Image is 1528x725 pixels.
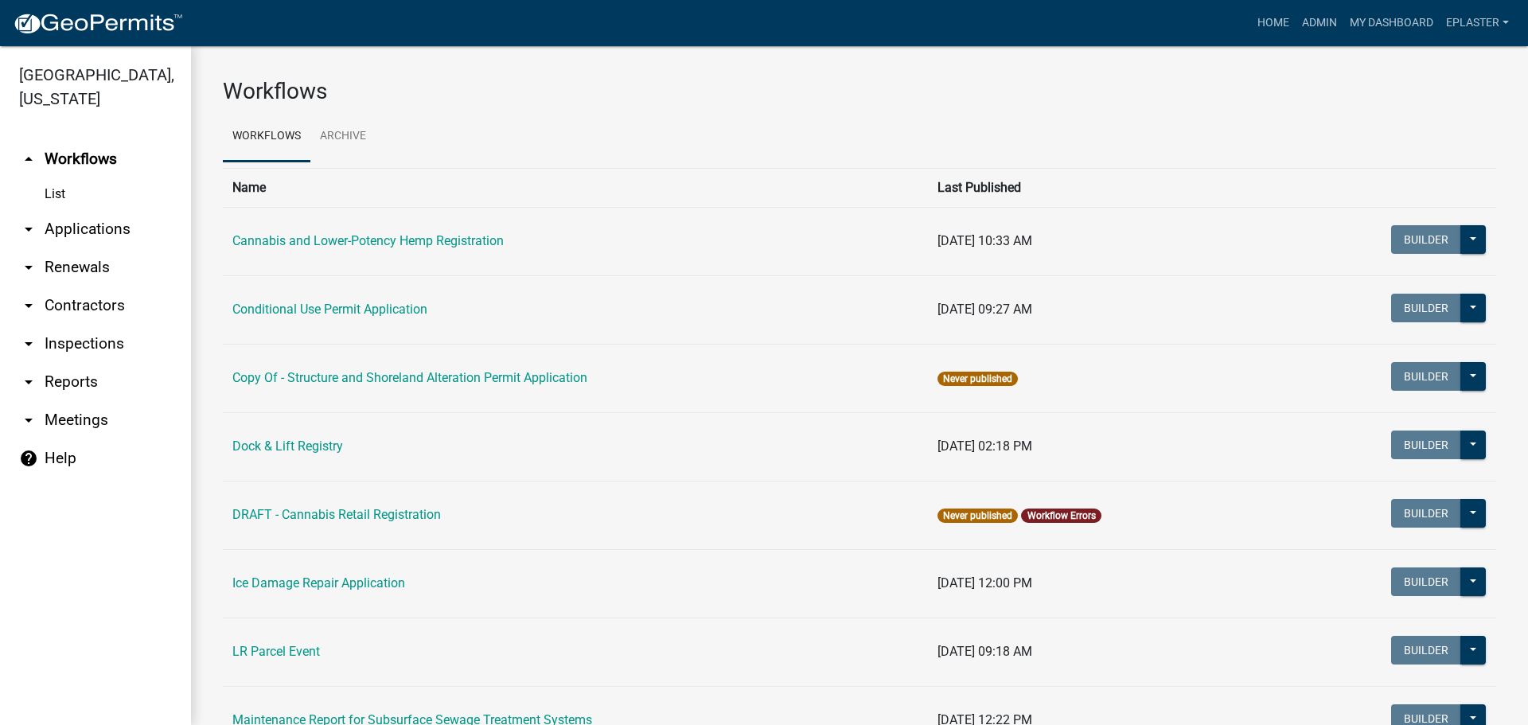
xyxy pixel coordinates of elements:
th: Name [223,168,928,207]
i: arrow_drop_down [19,411,38,430]
span: [DATE] 09:18 AM [937,644,1032,659]
span: [DATE] 12:00 PM [937,575,1032,591]
button: Builder [1391,499,1461,528]
i: help [19,449,38,468]
a: Ice Damage Repair Application [232,575,405,591]
a: Archive [310,111,376,162]
a: My Dashboard [1343,8,1440,38]
th: Last Published [928,168,1286,207]
a: LR Parcel Event [232,644,320,659]
span: [DATE] 02:18 PM [937,439,1032,454]
i: arrow_drop_down [19,296,38,315]
a: Conditional Use Permit Application [232,302,427,317]
i: arrow_drop_down [19,220,38,239]
a: Workflow Errors [1027,510,1096,521]
i: arrow_drop_up [19,150,38,169]
button: Builder [1391,362,1461,391]
button: Builder [1391,431,1461,459]
span: [DATE] 10:33 AM [937,233,1032,248]
button: Builder [1391,225,1461,254]
span: Never published [937,509,1018,523]
a: Admin [1296,8,1343,38]
span: Never published [937,372,1018,386]
a: Workflows [223,111,310,162]
h3: Workflows [223,78,1496,105]
button: Builder [1391,294,1461,322]
a: Copy Of - Structure and Shoreland Alteration Permit Application [232,370,587,385]
button: Builder [1391,636,1461,665]
a: eplaster [1440,8,1515,38]
a: Cannabis and Lower-Potency Hemp Registration [232,233,504,248]
a: Dock & Lift Registry [232,439,343,454]
i: arrow_drop_down [19,258,38,277]
a: Home [1251,8,1296,38]
i: arrow_drop_down [19,334,38,353]
a: DRAFT - Cannabis Retail Registration [232,507,441,522]
button: Builder [1391,567,1461,596]
span: [DATE] 09:27 AM [937,302,1032,317]
i: arrow_drop_down [19,372,38,392]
